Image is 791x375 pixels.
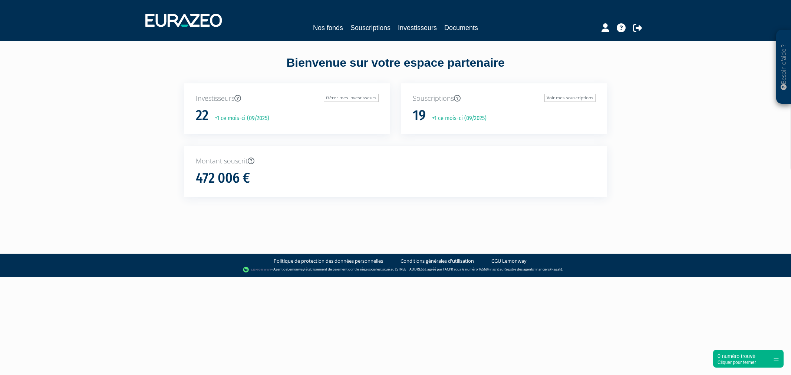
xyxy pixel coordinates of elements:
p: +1 ce mois-ci (09/2025) [210,114,269,123]
a: Voir mes souscriptions [544,94,596,102]
p: Besoin d'aide ? [780,34,788,100]
a: Investisseurs [398,23,437,33]
a: Politique de protection des données personnelles [274,258,383,265]
a: CGU Lemonway [491,258,527,265]
a: Souscriptions [350,23,390,33]
img: 1732889491-logotype_eurazeo_blanc_rvb.png [145,14,222,27]
div: Bienvenue sur votre espace partenaire [179,54,613,83]
img: logo-lemonway.png [243,266,271,273]
div: - Agent de (établissement de paiement dont le siège social est situé au [STREET_ADDRESS], agréé p... [7,266,784,273]
h1: 22 [196,108,208,123]
a: Gérer mes investisseurs [324,94,379,102]
a: Lemonway [287,267,304,272]
h1: 472 006 € [196,170,250,186]
p: +1 ce mois-ci (09/2025) [427,114,487,123]
a: Nos fonds [313,23,343,33]
p: Investisseurs [196,94,379,103]
h1: 19 [413,108,426,123]
a: Registre des agents financiers (Regafi) [504,267,562,272]
p: Montant souscrit [196,156,596,166]
a: Conditions générales d'utilisation [401,258,474,265]
a: Documents [444,23,478,33]
p: Souscriptions [413,94,596,103]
